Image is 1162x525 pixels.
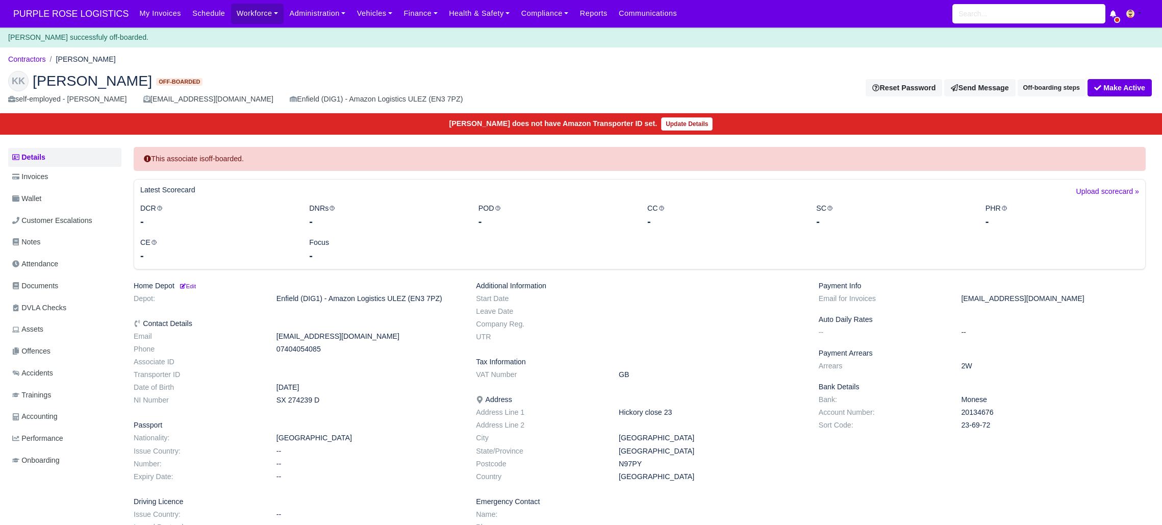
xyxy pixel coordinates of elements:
dd: -- [269,510,469,519]
a: Attendance [8,254,121,274]
div: - [309,214,463,229]
dt: Number: [126,460,269,468]
a: Edit [179,282,196,290]
dt: Company Reg. [468,320,611,329]
h6: Address [476,395,803,404]
a: Wallet [8,189,121,209]
a: Reports [574,4,613,23]
div: KK [8,71,29,91]
h6: Passport [134,421,461,430]
h6: Latest Scorecard [140,186,195,194]
dt: Email [126,332,269,341]
dd: [DATE] [269,383,469,392]
div: This associate is [134,147,1146,171]
dt: Name: [468,510,611,519]
a: Invoices [8,167,121,187]
a: PURPLE ROSE LOGISTICS [8,4,134,24]
a: Send Message [944,79,1015,96]
dd: [GEOGRAPHIC_DATA] [611,472,811,481]
a: Schedule [187,4,231,23]
dt: Associate ID [126,358,269,366]
div: - [986,214,1139,229]
a: Workforce [231,4,284,23]
dt: Date of Birth [126,383,269,392]
dt: Issue Country: [126,510,269,519]
dd: Hickory close 23 [611,408,811,417]
dt: City [468,434,611,442]
button: Reset Password [866,79,942,96]
a: DVLA Checks [8,298,121,318]
h6: Driving Licence [134,497,461,506]
h6: Contact Details [134,319,461,328]
dt: NI Number [126,396,269,405]
a: Administration [284,4,351,23]
a: Health & Safety [443,4,516,23]
dt: Start Date [468,294,611,303]
a: Assets [8,319,121,339]
h6: Auto Daily Rates [819,315,1146,324]
div: CC [640,203,809,229]
a: Trainings [8,385,121,405]
div: - [309,248,463,263]
dd: [GEOGRAPHIC_DATA] [269,434,469,442]
span: Invoices [12,171,48,183]
dt: Issue Country: [126,447,269,456]
a: Offences [8,341,121,361]
a: Finance [398,4,443,23]
span: Wallet [12,193,41,205]
span: Onboarding [12,455,60,466]
span: Assets [12,323,43,335]
span: Performance [12,433,63,444]
dt: Depot: [126,294,269,303]
dt: Bank: [811,395,954,404]
div: SC [809,203,977,229]
dd: N97PY [611,460,811,468]
dt: Arrears [811,362,954,370]
strong: off-boarded. [205,155,244,163]
a: Accounting [8,407,121,427]
dd: 20134676 [953,408,1153,417]
span: Trainings [12,389,51,401]
input: Search... [952,4,1105,23]
h6: Bank Details [819,383,1146,391]
h6: Additional Information [476,282,803,290]
span: Documents [12,280,58,292]
dt: Leave Date [468,307,611,316]
div: - [478,214,632,229]
dt: Address Line 1 [468,408,611,417]
dd: 07404054085 [269,345,469,354]
button: Make Active [1088,79,1152,96]
dd: Enfield (DIG1) - Amazon Logistics ULEZ (EN3 7PZ) [269,294,469,303]
span: Accidents [12,367,53,379]
a: Details [8,148,121,167]
li: [PERSON_NAME] [46,54,116,65]
dd: -- [269,460,469,468]
button: Off-boarding steps [1018,79,1085,96]
dd: [EMAIL_ADDRESS][DOMAIN_NAME] [953,294,1153,303]
span: [PERSON_NAME] [33,73,152,88]
dd: -- [269,447,469,456]
a: Accidents [8,363,121,383]
a: Documents [8,276,121,296]
div: Enfield (DIG1) - Amazon Logistics ULEZ (EN3 7PZ) [290,93,463,105]
span: Accounting [12,411,58,422]
h6: Home Depot [134,282,461,290]
dd: SX 274239 D [269,396,469,405]
small: Edit [179,283,196,289]
span: Off-boarded [156,78,203,86]
dt: Nationality: [126,434,269,442]
h6: Tax Information [476,358,803,366]
a: Upload scorecard » [1076,186,1139,203]
dt: Email for Invoices [811,294,954,303]
span: Customer Escalations [12,215,92,227]
dd: 23-69-72 [953,421,1153,430]
div: Krasimir Krasimirov [1,63,1161,114]
a: Communications [613,4,683,23]
a: Update Details [661,117,713,131]
span: Offences [12,345,50,357]
span: DVLA Checks [12,302,66,314]
a: Customer Escalations [8,211,121,231]
h6: Payment Info [819,282,1146,290]
h6: Payment Arrears [819,349,1146,358]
